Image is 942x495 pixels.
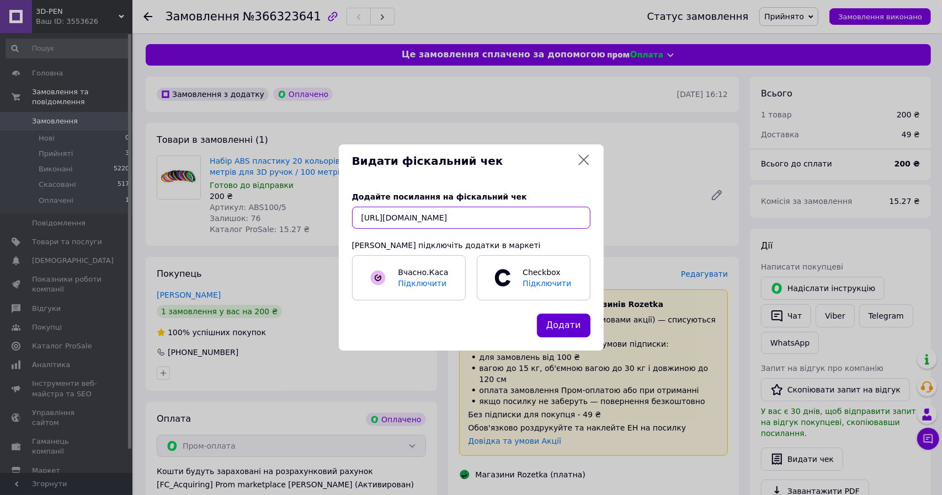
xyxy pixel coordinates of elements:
[398,268,448,277] span: Вчасно.Каса
[398,279,446,288] span: Підключити
[537,314,590,337] button: Додати
[352,192,527,201] span: Додайте посилання на фіскальний чек
[352,255,466,300] a: Вчасно.КасаПідключити
[352,207,590,229] input: URL чека
[352,240,590,251] div: [PERSON_NAME] підключіть додатки в маркеті
[352,153,573,169] span: Видати фіскальний чек
[477,255,590,300] a: CheckboxПідключити
[517,267,578,289] span: Checkbox
[523,279,571,288] span: Підключити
